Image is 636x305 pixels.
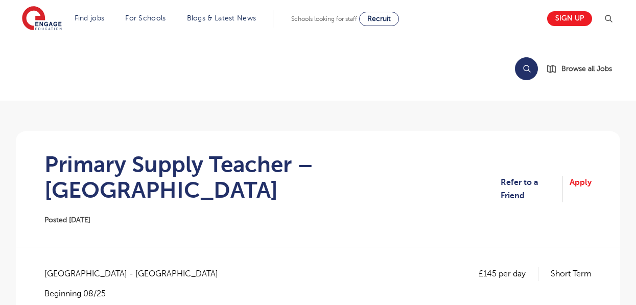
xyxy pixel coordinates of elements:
[367,15,391,22] span: Recruit
[44,152,501,203] h1: Primary Supply Teacher – [GEOGRAPHIC_DATA]
[75,14,105,22] a: Find jobs
[187,14,256,22] a: Blogs & Latest News
[44,288,228,299] p: Beginning 08/25
[570,176,592,203] a: Apply
[44,216,90,224] span: Posted [DATE]
[479,267,538,280] p: £145 per day
[501,176,563,203] a: Refer to a Friend
[359,12,399,26] a: Recruit
[561,63,612,75] span: Browse all Jobs
[44,267,228,280] span: [GEOGRAPHIC_DATA] - [GEOGRAPHIC_DATA]
[22,6,62,32] img: Engage Education
[515,57,538,80] button: Search
[291,15,357,22] span: Schools looking for staff
[125,14,166,22] a: For Schools
[551,267,592,280] p: Short Term
[547,11,592,26] a: Sign up
[546,63,620,75] a: Browse all Jobs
